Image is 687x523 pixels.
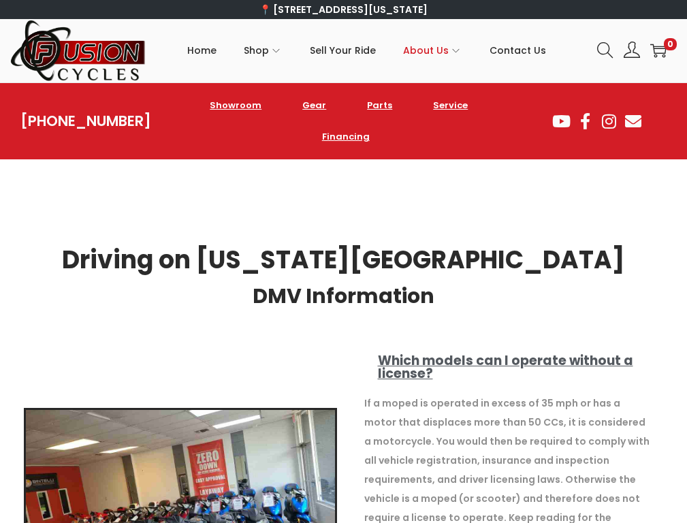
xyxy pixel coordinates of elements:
[403,20,462,81] a: About Us
[310,33,376,67] span: Sell Your Ride
[146,20,587,81] nav: Primary navigation
[196,90,275,121] a: Showroom
[490,33,546,67] span: Contact Us
[403,33,449,67] span: About Us
[289,90,340,121] a: Gear
[20,112,151,131] a: [PHONE_NUMBER]
[650,42,667,59] a: 0
[172,90,513,153] nav: Menu
[490,20,546,81] a: Contact Us
[353,90,406,121] a: Parts
[310,20,376,81] a: Sell Your Ride
[244,20,283,81] a: Shop
[17,248,670,272] h2: Driving on [US_STATE][GEOGRAPHIC_DATA]
[10,19,146,82] img: Woostify retina logo
[244,33,269,67] span: Shop
[187,33,217,67] span: Home
[308,121,383,153] a: Financing
[259,3,428,16] a: 📍 [STREET_ADDRESS][US_STATE]
[187,20,217,81] a: Home
[17,286,670,306] h3: DMV Information
[419,90,481,121] a: Service
[378,351,633,383] u: Which models can I operate without a license?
